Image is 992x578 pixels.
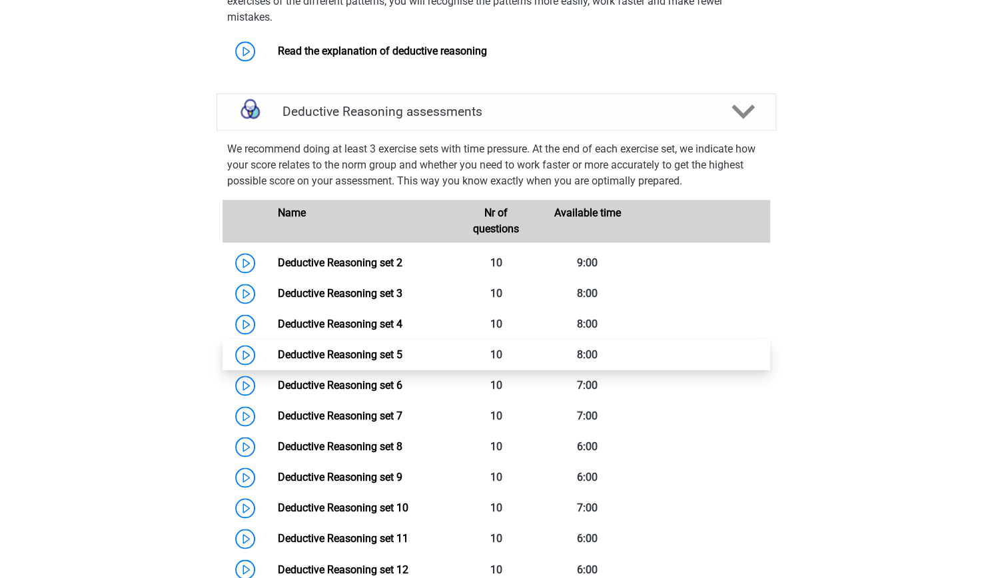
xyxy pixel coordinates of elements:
a: Deductive Reasoning set 5 [278,348,402,361]
a: Deductive Reasoning set 9 [278,471,402,483]
a: Deductive Reasoning set 8 [278,440,402,453]
a: Read the explanation of deductive reasoning [278,45,487,57]
a: Deductive Reasoning set 3 [278,287,402,300]
h4: Deductive Reasoning assessments [282,104,710,119]
a: Deductive Reasoning set 12 [278,563,408,575]
a: Deductive Reasoning set 10 [278,501,408,514]
a: Deductive Reasoning set 6 [278,379,402,392]
a: assessments Deductive Reasoning assessments [211,93,781,131]
img: deductive reasoning assessments [233,95,267,129]
a: Deductive Reasoning set 11 [278,532,408,545]
div: Available time [542,205,633,237]
a: Deductive Reasoning set 4 [278,318,402,330]
div: Nr of questions [450,205,542,237]
a: Deductive Reasoning set 2 [278,256,402,269]
a: Deductive Reasoning set 7 [278,410,402,422]
p: We recommend doing at least 3 exercise sets with time pressure. At the end of each exercise set, ... [227,141,765,189]
div: Name [268,205,450,237]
